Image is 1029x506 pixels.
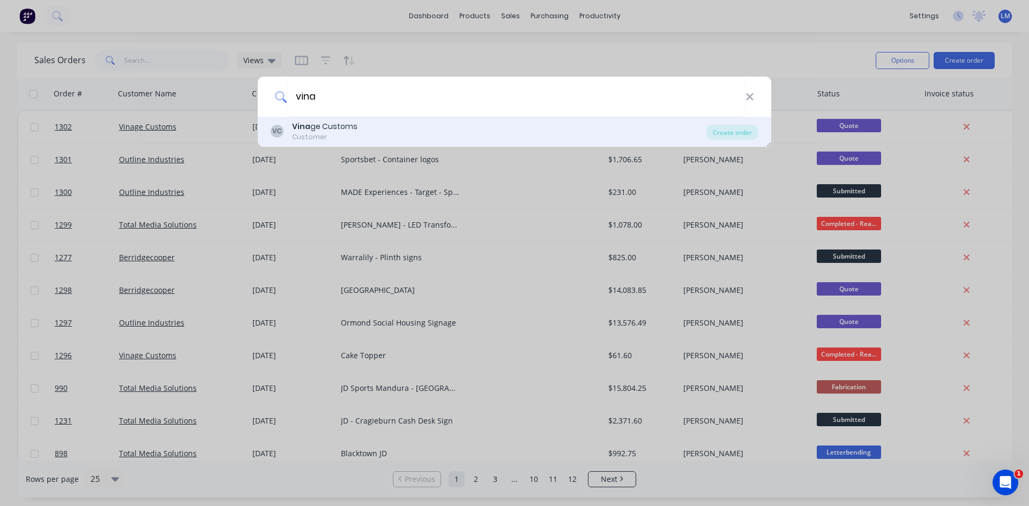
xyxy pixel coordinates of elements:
[292,132,357,142] div: Customer
[993,470,1018,495] iframe: Intercom live chat
[271,125,284,138] div: VC
[292,121,310,132] b: Vina
[706,125,758,140] div: Create order
[292,121,357,132] div: ge Customs
[1015,470,1023,478] span: 1
[287,77,745,117] input: Enter a customer name to create a new order...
